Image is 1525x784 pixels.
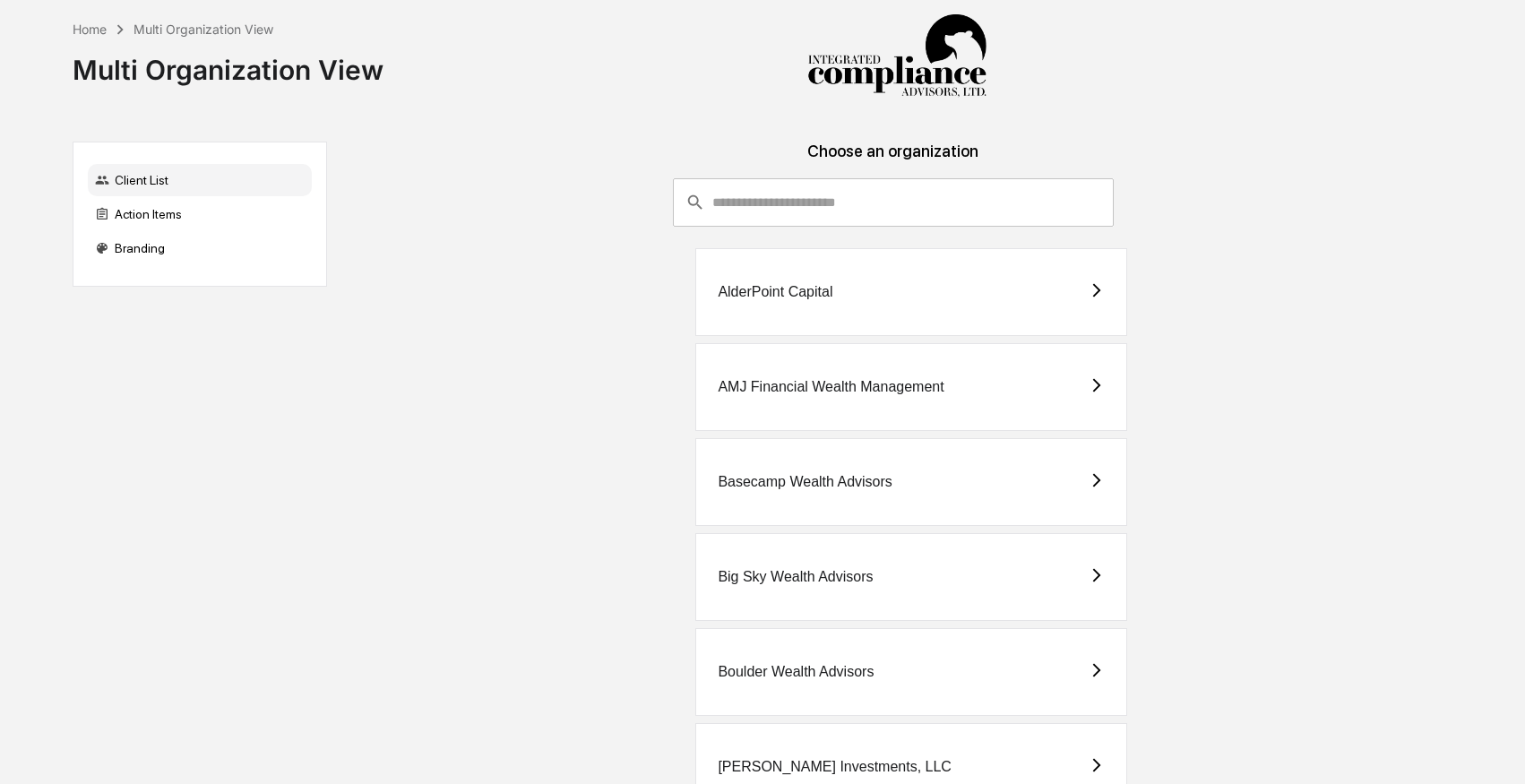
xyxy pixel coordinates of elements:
[718,759,952,775] div: [PERSON_NAME] Investments, LLC
[73,22,107,37] div: Home
[718,474,892,490] div: Basecamp Wealth Advisors
[807,14,987,99] img: Integrated Compliance Advisors
[718,569,873,585] div: Big Sky Wealth Advisors
[88,232,312,264] div: Branding
[88,164,312,196] div: Client List
[673,178,1115,227] div: consultant-dashboard__filter-organizations-search-bar
[718,379,943,395] div: AMJ Financial Wealth Management
[718,284,832,300] div: AlderPoint Capital
[88,198,312,230] div: Action Items
[718,664,874,680] div: Boulder Wealth Advisors
[73,39,383,86] div: Multi Organization View
[134,22,273,37] div: Multi Organization View
[341,142,1445,178] div: Choose an organization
